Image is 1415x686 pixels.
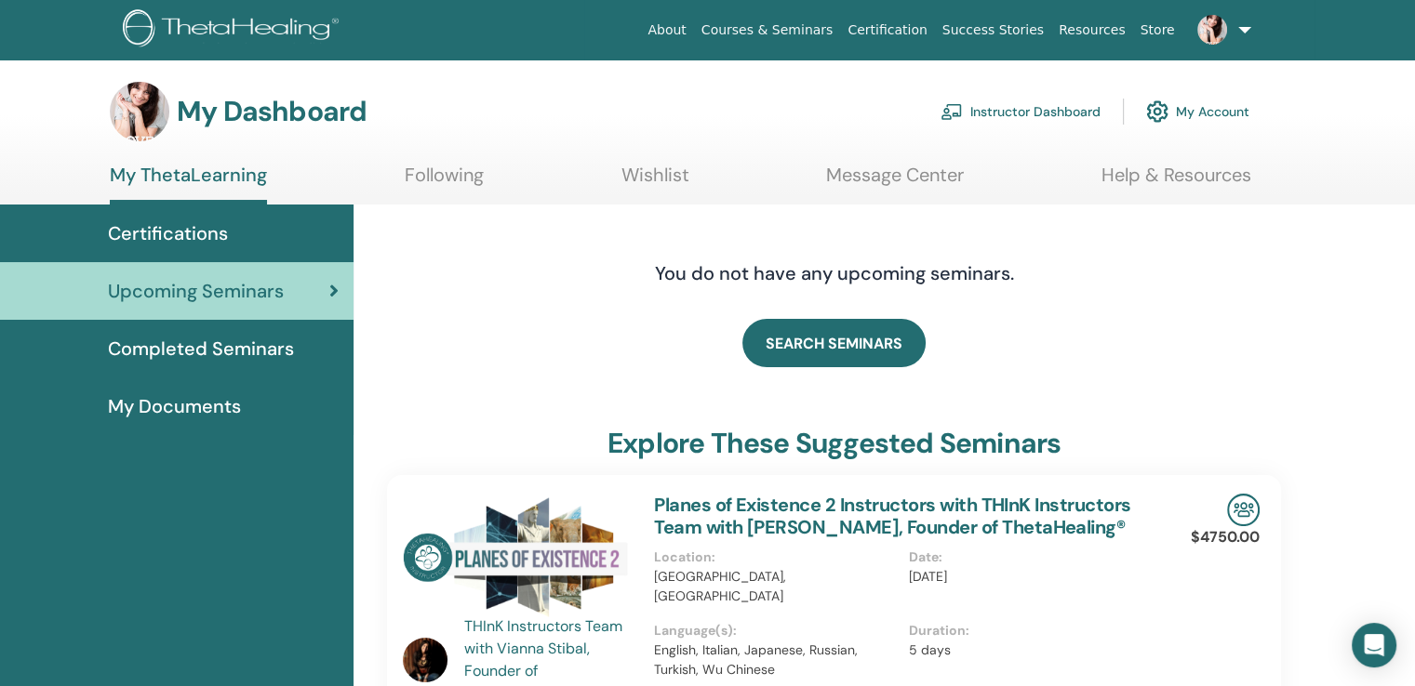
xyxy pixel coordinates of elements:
p: [GEOGRAPHIC_DATA], [GEOGRAPHIC_DATA] [654,567,897,606]
a: Store [1133,13,1182,47]
img: default.jpg [1197,15,1227,45]
span: My Documents [108,392,241,420]
span: Upcoming Seminars [108,277,284,305]
img: default.jpg [110,82,169,141]
p: 5 days [909,640,1152,660]
a: Success Stories [935,13,1051,47]
img: default.jpg [403,638,447,682]
a: Instructor Dashboard [941,91,1101,132]
a: My Account [1146,91,1249,132]
a: My ThetaLearning [110,164,267,204]
p: English, Italian, Japanese, Russian, Turkish, Wu Chinese [654,640,897,679]
h4: You do not have any upcoming seminars. [541,262,1128,284]
div: Open Intercom Messenger [1352,623,1396,667]
a: Courses & Seminars [694,13,841,47]
a: Certification [840,13,934,47]
a: Resources [1051,13,1133,47]
span: SEARCH SEMINARS [766,334,902,353]
a: About [640,13,693,47]
img: cog.svg [1146,96,1168,127]
a: Message Center [826,164,964,200]
h3: My Dashboard [177,95,367,128]
p: Date : [909,547,1152,567]
a: Help & Resources [1101,164,1251,200]
img: Planes of Existence 2 Instructors [403,494,632,621]
p: Location : [654,547,897,567]
a: SEARCH SEMINARS [742,319,926,367]
a: Wishlist [621,164,689,200]
p: Duration : [909,621,1152,640]
p: Language(s) : [654,621,897,640]
span: Completed Seminars [108,335,294,363]
p: $4750.00 [1191,526,1260,548]
img: logo.png [123,9,345,51]
a: Planes of Existence 2 Instructors with THInK Instructors Team with [PERSON_NAME], Founder of Thet... [654,493,1130,539]
h3: explore these suggested seminars [607,427,1061,460]
img: chalkboard-teacher.svg [941,103,963,120]
img: In-Person Seminar [1227,494,1260,526]
span: Certifications [108,219,228,247]
p: [DATE] [909,567,1152,587]
a: Following [405,164,484,200]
